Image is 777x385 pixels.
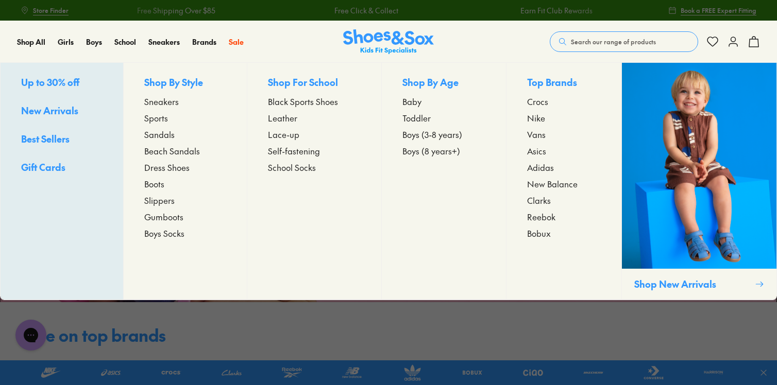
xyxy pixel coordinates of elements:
[58,37,74,47] a: Girls
[21,103,103,119] a: New Arrivals
[268,95,338,108] span: Black Sports Shoes
[527,95,548,108] span: Crocs
[402,95,421,108] span: Baby
[21,76,79,89] span: Up to 30% off
[268,128,361,141] a: Lace-up
[144,211,183,223] span: Gumboots
[10,316,52,354] iframe: Gorgias live chat messenger
[343,29,434,55] img: SNS_Logo_Responsive.svg
[144,128,226,141] a: Sandals
[527,145,601,157] a: Asics
[268,161,361,173] a: School Socks
[268,112,361,124] a: Leather
[144,128,175,141] span: Sandals
[144,112,226,124] a: Sports
[144,75,226,91] p: Shop By Style
[634,277,751,291] p: Shop New Arrivals
[527,161,601,173] a: Adidas
[33,6,69,15] span: Store Finder
[527,211,555,223] span: Reebok
[527,112,601,124] a: Nike
[402,145,485,157] a: Boys (8 years+)
[527,194,601,206] a: Clarks
[268,128,299,141] span: Lace-up
[668,1,756,20] a: Book a FREE Expert Fitting
[527,161,554,173] span: Adidas
[402,128,462,141] span: Boys (3-8 years)
[144,178,164,190] span: Boots
[268,112,297,124] span: Leather
[144,211,226,223] a: Gumboots
[621,63,776,300] a: Shop New Arrivals
[17,37,45,47] a: Shop All
[192,37,216,47] a: Brands
[681,6,756,15] span: Book a FREE Expert Fitting
[144,112,168,124] span: Sports
[402,112,431,124] span: Toddler
[21,161,65,173] span: Gift Cards
[527,227,551,239] span: Bobux
[268,95,361,108] a: Black Sports Shoes
[527,211,601,223] a: Reebok
[21,104,78,117] span: New Arrivals
[402,128,485,141] a: Boys (3-8 years)
[144,161,190,173] span: Dress Shoes
[144,95,179,108] span: Sneakers
[21,160,103,176] a: Gift Cards
[402,95,485,108] a: Baby
[527,112,545,124] span: Nike
[229,37,244,47] a: Sale
[144,227,184,239] span: Boys Socks
[134,5,212,16] a: Free Shipping Over $85
[144,194,175,206] span: Slippers
[144,194,226,206] a: Slippers
[402,75,485,91] p: Shop By Age
[144,145,200,157] span: Beach Sandals
[86,37,102,47] a: Boys
[527,128,546,141] span: Vans
[268,75,361,91] p: Shop For School
[21,1,69,20] a: Store Finder
[21,132,103,148] a: Best Sellers
[527,178,601,190] a: New Balance
[527,178,578,190] span: New Balance
[550,31,698,52] button: Search our range of products
[268,145,361,157] a: Self-fastening
[268,161,316,173] span: School Socks
[144,161,226,173] a: Dress Shoes
[527,194,551,206] span: Clarks
[144,227,226,239] a: Boys Socks
[622,63,776,269] img: SNS_WEBASSETS_CollectionHero_1280x1600_3.png
[527,227,601,239] a: Bobux
[402,145,460,157] span: Boys (8 years+)
[144,145,226,157] a: Beach Sandals
[402,112,485,124] a: Toddler
[571,37,656,46] span: Search our range of products
[21,132,70,145] span: Best Sellers
[148,37,180,47] a: Sneakers
[144,95,226,108] a: Sneakers
[144,178,226,190] a: Boots
[527,145,546,157] span: Asics
[527,75,601,91] p: Top Brands
[527,128,601,141] a: Vans
[114,37,136,47] a: School
[268,145,320,157] span: Self-fastening
[331,5,395,16] a: Free Click & Collect
[527,95,601,108] a: Crocs
[518,5,590,16] a: Earn Fit Club Rewards
[21,75,103,91] a: Up to 30% off
[343,29,434,55] a: Shoes & Sox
